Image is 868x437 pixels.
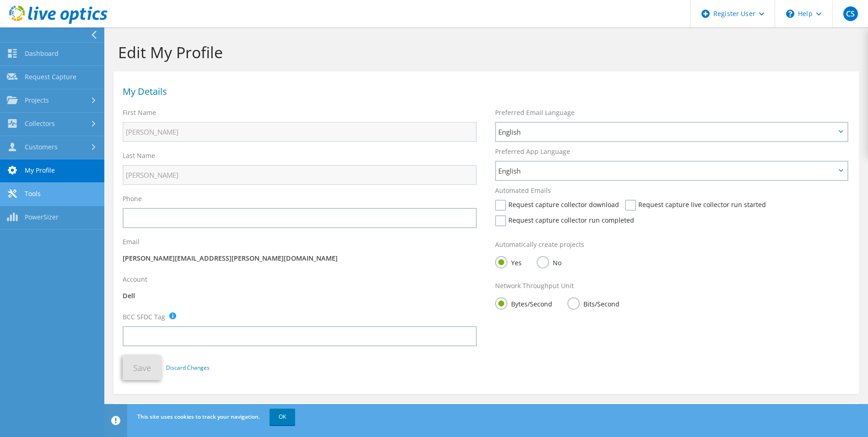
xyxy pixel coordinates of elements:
label: Account [123,275,147,284]
label: Yes [495,256,522,268]
span: English [498,165,836,176]
label: Request capture live collector run started [625,200,766,211]
h1: Edit My Profile [118,43,850,62]
label: First Name [123,108,156,117]
label: Automated Emails [495,186,551,195]
label: Preferred Email Language [495,108,575,117]
label: No [537,256,561,268]
span: English [498,126,836,137]
label: Last Name [123,151,155,160]
p: [PERSON_NAME][EMAIL_ADDRESS][PERSON_NAME][DOMAIN_NAME] [123,253,477,263]
label: Phone [123,194,142,203]
span: CS [843,6,858,21]
a: OK [270,409,295,425]
label: BCC SFDC Tag [123,312,165,322]
label: Request capture collector run completed [495,215,634,226]
label: Network Throughput Unit [495,281,574,290]
label: Bytes/Second [495,297,552,309]
p: Dell [123,291,477,301]
h1: My Details [123,87,845,96]
span: This site uses cookies to track your navigation. [137,413,260,421]
label: Email [123,237,140,246]
label: Request capture collector download [495,200,619,211]
button: Save [123,355,162,380]
a: Discard Changes [166,363,210,373]
label: Preferred App Language [495,147,570,156]
label: Bits/Second [567,297,620,309]
svg: \n [786,10,794,18]
label: Automatically create projects [495,240,584,249]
